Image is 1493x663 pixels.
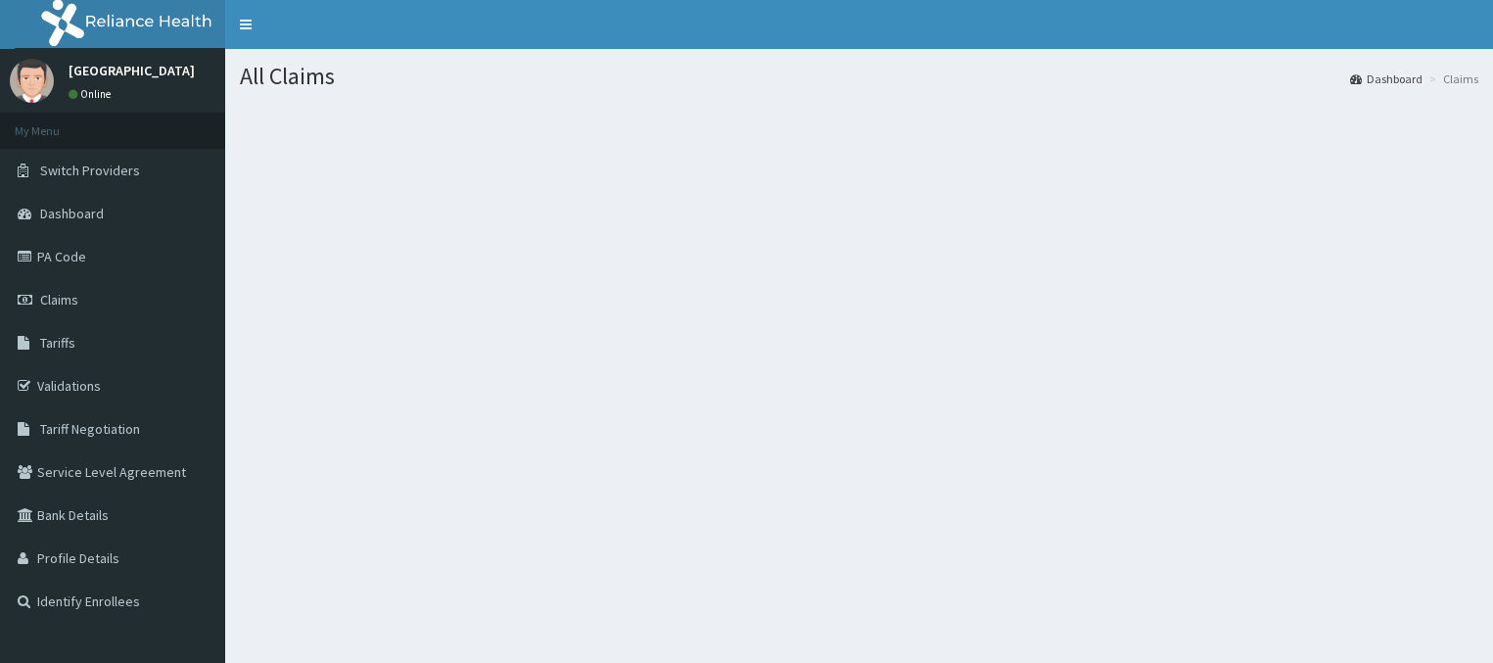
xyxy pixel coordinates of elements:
[40,205,104,222] span: Dashboard
[240,64,1478,89] h1: All Claims
[69,64,195,77] p: [GEOGRAPHIC_DATA]
[40,334,75,352] span: Tariffs
[1350,71,1423,87] a: Dashboard
[40,162,140,179] span: Switch Providers
[69,87,116,101] a: Online
[1424,71,1478,87] li: Claims
[40,291,78,308] span: Claims
[40,420,140,438] span: Tariff Negotiation
[10,59,54,103] img: User Image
